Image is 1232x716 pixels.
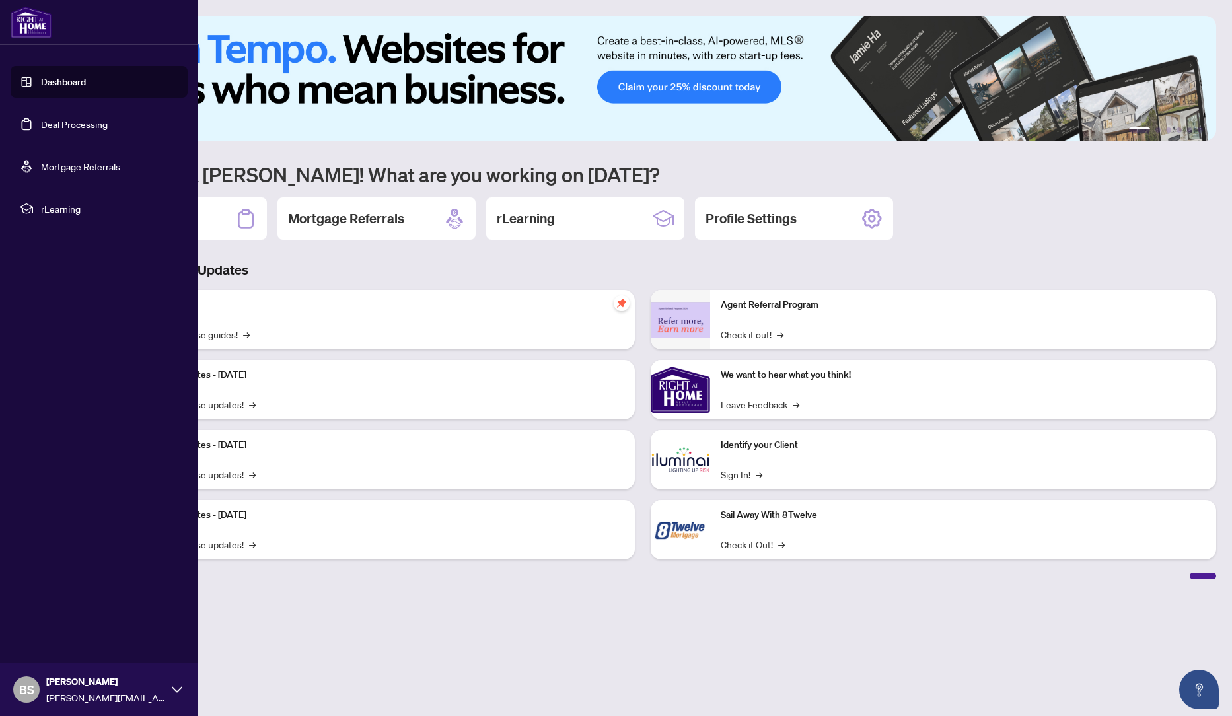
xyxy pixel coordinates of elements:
h2: Profile Settings [706,209,797,228]
p: We want to hear what you think! [721,368,1206,382]
p: Agent Referral Program [721,298,1206,312]
a: Dashboard [41,76,86,88]
span: BS [19,680,34,699]
p: Identify your Client [721,438,1206,452]
span: → [249,537,256,552]
p: Platform Updates - [DATE] [139,438,624,452]
a: Leave Feedback→ [721,397,799,412]
span: rLearning [41,201,178,216]
a: Check it Out!→ [721,537,785,552]
span: [PERSON_NAME] [46,674,165,689]
span: → [249,467,256,482]
h2: Mortgage Referrals [288,209,404,228]
img: Sail Away With 8Twelve [651,500,710,559]
span: → [249,397,256,412]
a: Check it out!→ [721,327,783,341]
p: Platform Updates - [DATE] [139,508,624,522]
img: Identify your Client [651,430,710,489]
button: 2 [1155,127,1161,133]
span: → [778,537,785,552]
span: → [756,467,762,482]
span: → [793,397,799,412]
a: Mortgage Referrals [41,161,120,172]
p: Sail Away With 8Twelve [721,508,1206,522]
h3: Brokerage & Industry Updates [69,261,1216,279]
button: Open asap [1179,670,1219,709]
img: logo [11,7,52,38]
img: Slide 0 [69,16,1216,141]
button: 5 [1187,127,1192,133]
img: Agent Referral Program [651,302,710,338]
button: 3 [1166,127,1171,133]
button: 6 [1198,127,1203,133]
button: 1 [1129,127,1150,133]
p: Self-Help [139,298,624,312]
a: Sign In!→ [721,467,762,482]
img: We want to hear what you think! [651,360,710,419]
h1: Welcome back [PERSON_NAME]! What are you working on [DATE]? [69,162,1216,187]
span: → [777,327,783,341]
span: → [243,327,250,341]
p: Platform Updates - [DATE] [139,368,624,382]
a: Deal Processing [41,118,108,130]
span: pushpin [614,295,630,311]
button: 4 [1177,127,1182,133]
h2: rLearning [497,209,555,228]
span: [PERSON_NAME][EMAIL_ADDRESS][PERSON_NAME][DOMAIN_NAME] [46,690,165,705]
